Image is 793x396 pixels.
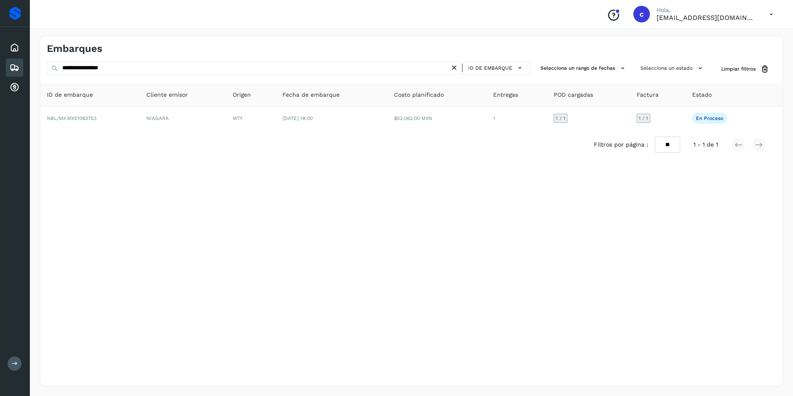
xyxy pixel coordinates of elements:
[639,116,648,121] span: 1 / 1
[637,90,659,99] span: Factura
[47,115,97,121] span: NBL/MX.MX51083753
[487,107,547,130] td: 1
[282,115,313,121] span: [DATE] 18:00
[693,140,718,149] span: 1 - 1 de 1
[394,90,444,99] span: Costo planificado
[6,39,23,57] div: Inicio
[282,90,340,99] span: Fecha de embarque
[47,90,93,99] span: ID de embarque
[721,65,756,73] span: Limpiar filtros
[146,90,188,99] span: Cliente emisor
[466,62,527,74] button: ID de embarque
[554,90,593,99] span: POD cargadas
[637,61,708,75] button: Selecciona un estado
[715,61,776,77] button: Limpiar filtros
[47,43,102,55] h4: Embarques
[387,107,487,130] td: $52,062.00 MXN
[696,115,723,121] p: En proceso
[594,140,648,149] span: Filtros por página :
[140,107,226,130] td: NIAGARA
[6,59,23,77] div: Embarques
[6,78,23,97] div: Cuentas por cobrar
[556,116,565,121] span: 1 / 1
[537,61,630,75] button: Selecciona un rango de fechas
[657,14,756,22] p: cuentasxcobrar@readysolutions.com.mx
[657,7,756,14] p: Hola,
[226,107,276,130] td: MTY
[468,64,512,72] span: ID de embarque
[233,90,251,99] span: Origen
[692,90,712,99] span: Estado
[493,90,518,99] span: Entregas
